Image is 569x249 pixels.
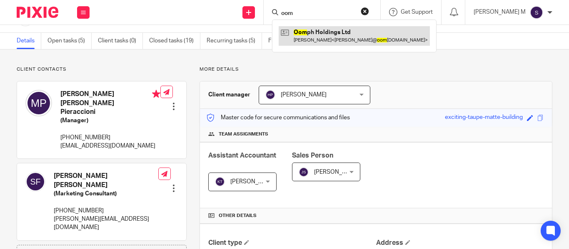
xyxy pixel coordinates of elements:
span: Team assignments [219,131,268,138]
p: [PERSON_NAME][EMAIL_ADDRESS][DOMAIN_NAME] [54,215,158,232]
h4: Client type [208,239,376,247]
span: [PERSON_NAME] [230,179,276,185]
a: Client tasks (0) [98,33,143,49]
input: Search [280,10,355,17]
div: exciting-taupe-matte-building [445,113,523,123]
img: svg%3E [25,172,45,192]
p: [PHONE_NUMBER] [54,207,158,215]
a: Recurring tasks (5) [207,33,262,49]
a: Open tasks (5) [47,33,92,49]
p: [PHONE_NUMBER] [60,133,160,142]
p: [PERSON_NAME] M [474,8,526,16]
a: Closed tasks (19) [149,33,200,49]
span: [PERSON_NAME] [281,92,327,98]
p: [EMAIL_ADDRESS][DOMAIN_NAME] [60,142,160,150]
span: Sales Person [292,152,333,159]
span: Other details [219,212,257,219]
i: Primary [152,90,160,98]
a: Files [268,33,287,49]
h5: (Marketing Consultant) [54,190,158,198]
h4: [PERSON_NAME] [PERSON_NAME] [54,172,158,190]
button: Clear [361,7,369,15]
img: svg%3E [215,177,225,187]
h3: Client manager [208,91,250,99]
h4: [PERSON_NAME] [PERSON_NAME] Pieraccioni [60,90,160,116]
p: More details [200,66,552,73]
h5: (Manager) [60,116,160,125]
span: Assistant Accountant [208,152,276,159]
img: Pixie [17,7,58,18]
p: Master code for secure communications and files [206,113,350,122]
img: svg%3E [299,167,309,177]
img: svg%3E [530,6,543,19]
span: [PERSON_NAME] [314,169,360,175]
span: Get Support [401,9,433,15]
img: svg%3E [25,90,52,116]
img: svg%3E [265,90,275,100]
h4: Address [376,239,544,247]
a: Details [17,33,41,49]
p: Client contacts [17,66,187,73]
